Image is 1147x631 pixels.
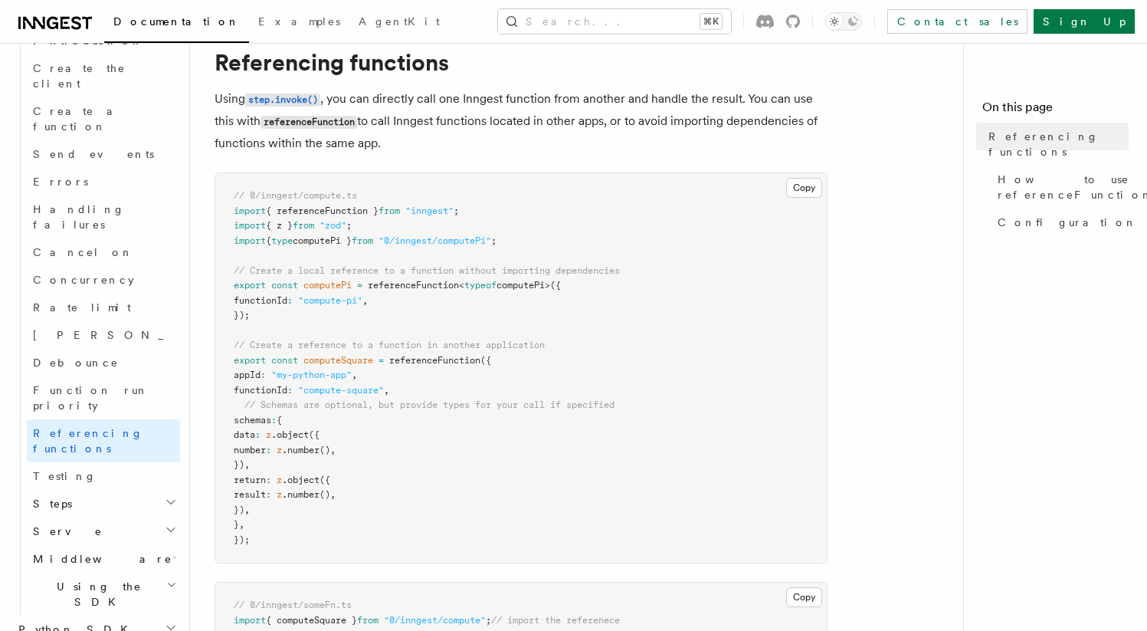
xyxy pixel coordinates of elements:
span: from [352,235,373,246]
span: : [255,429,261,440]
span: referenceFunction [368,280,459,291]
span: appId [234,370,261,380]
span: ({ [320,475,330,485]
span: }) [234,459,244,470]
span: = [379,355,384,366]
span: functionId [234,295,287,306]
span: { [277,415,282,426]
span: Configuration [998,215,1137,230]
a: Configuration [991,209,1129,236]
span: Documentation [113,15,240,28]
a: Rate limit [27,294,180,321]
span: ({ [309,429,320,440]
span: // Create a local reference to a function without importing dependencies [234,265,620,276]
span: , [239,519,244,530]
span: Testing [33,470,97,482]
span: { [266,235,271,246]
span: : [287,295,293,306]
span: Referencing functions [988,129,1129,159]
span: { referenceFunction } [266,205,379,216]
span: AgentKit [359,15,440,28]
span: const [271,280,298,291]
h1: Referencing functions [215,48,827,76]
span: : [266,445,271,455]
span: // @/inngest/compute.ts [234,190,357,201]
span: // import the referenece [491,615,620,626]
span: import [234,220,266,231]
span: Cancel on [33,246,133,258]
button: Search...⌘K [498,9,731,34]
a: Cancel on [27,238,180,266]
span: from [293,220,314,231]
a: Create the client [27,54,180,97]
a: Errors [27,168,180,196]
span: import [234,205,266,216]
span: Using the SDK [27,579,166,610]
button: Steps [27,490,180,518]
h4: On this page [982,98,1129,123]
a: Referencing functions [27,419,180,462]
span: z [277,445,282,455]
span: typeof [464,280,496,291]
a: Send events [27,140,180,168]
span: Function run priority [33,384,149,412]
kbd: ⌘K [700,14,722,29]
span: import [234,235,266,246]
span: return [234,475,266,485]
span: ; [486,615,491,626]
a: How to use referenceFunction [991,166,1129,209]
a: Examples [249,5,349,41]
code: referenceFunction [261,116,357,129]
button: Serve [27,518,180,545]
span: type [271,235,293,246]
span: Debounce [33,357,119,369]
span: }); [234,310,250,320]
div: TypeScript SDK [12,27,180,616]
span: .number [282,445,320,455]
span: z [277,475,282,485]
span: computePi [303,280,352,291]
span: }); [234,534,250,545]
button: Middleware [27,545,180,573]
span: schemas [234,415,271,426]
a: Contact sales [887,9,1027,34]
span: .object [271,429,309,440]
span: ; [454,205,459,216]
span: "compute-pi" [298,295,362,306]
a: step.invoke() [245,91,320,106]
a: Sign Up [1034,9,1135,34]
a: Documentation [104,5,249,43]
span: "inngest" [405,205,454,216]
a: Handling failures [27,196,180,238]
a: Testing [27,462,180,490]
p: Using , you can directly call one Inngest function from another and handle the result. You can us... [215,88,827,154]
button: Toggle dark mode [825,12,862,31]
span: "zod" [320,220,346,231]
code: step.invoke() [245,94,320,107]
a: Referencing functions [982,123,1129,166]
span: referenceFunction [389,355,480,366]
span: Middleware [27,551,172,567]
span: = [357,280,362,291]
button: Copy [786,178,822,198]
a: Debounce [27,349,180,376]
a: Function run priority [27,376,180,419]
span: export [234,280,266,291]
span: , [330,445,336,455]
span: , [352,370,357,380]
span: const [271,355,298,366]
span: // @/inngest/someFn.ts [234,600,352,610]
span: , [362,295,368,306]
button: Using the SDK [27,573,180,616]
a: Create a function [27,97,180,140]
span: computePi } [293,235,352,246]
span: [PERSON_NAME] [33,329,257,341]
span: computeSquare [303,355,373,366]
span: import [234,615,266,626]
span: : [261,370,266,380]
span: computePi>({ [496,280,561,291]
span: } [234,519,239,530]
span: // Schemas are optional, but provide types for your call if specified [244,399,614,410]
span: ({ [480,355,491,366]
span: Handling failures [33,203,125,231]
